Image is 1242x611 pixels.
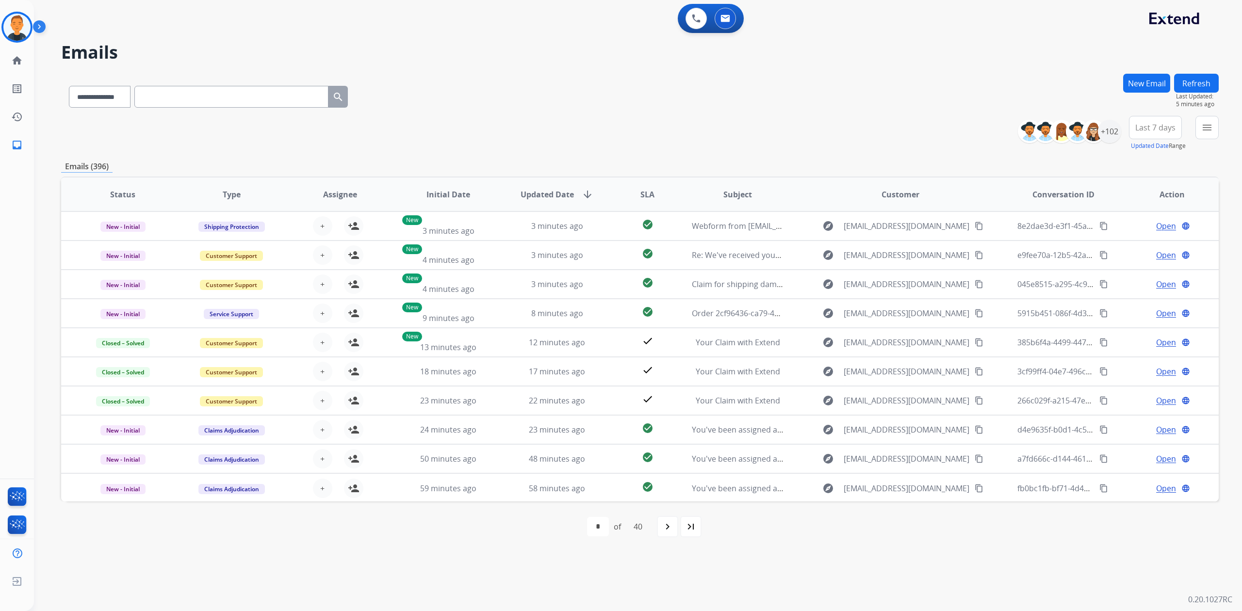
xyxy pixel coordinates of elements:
[822,249,834,261] mat-icon: explore
[420,366,476,377] span: 18 minutes ago
[975,309,983,318] mat-icon: content_copy
[1099,251,1108,259] mat-icon: content_copy
[529,337,585,348] span: 12 minutes ago
[402,332,422,341] p: New
[1017,279,1162,289] span: 045e8515-a295-4c9c-926d-95c226dfcfd4
[1131,142,1169,150] button: Updated Date
[1156,424,1176,435] span: Open
[11,55,23,66] mat-icon: home
[1032,189,1095,200] span: Conversation ID
[348,278,360,290] mat-icon: person_add
[822,482,834,494] mat-icon: explore
[348,424,360,435] mat-icon: person_add
[200,367,263,377] span: Customer Support
[100,222,146,232] span: New - Initial
[692,483,1000,494] span: You've been assigned a new service order: 2199aa25-db88-4582-8918-65aeb57aba99
[882,189,919,200] span: Customer
[420,342,476,353] span: 13 minutes ago
[975,367,983,376] mat-icon: content_copy
[975,338,983,347] mat-icon: content_copy
[198,484,265,494] span: Claims Adjudication
[313,245,332,265] button: +
[521,189,574,200] span: Updated Date
[975,280,983,289] mat-icon: content_copy
[975,454,983,463] mat-icon: content_copy
[1017,424,1160,435] span: d4e9635f-b0d1-4c52-bf9b-fc41ced84a1f
[313,449,332,468] button: +
[1099,396,1108,405] mat-icon: content_copy
[844,307,969,319] span: [EMAIL_ADDRESS][DOMAIN_NAME]
[11,139,23,151] mat-icon: inbox
[320,220,325,232] span: +
[1017,308,1167,319] span: 5915b451-086f-4d37-b897-04ae791492b1
[402,244,422,254] p: New
[1176,100,1219,108] span: 5 minutes ago
[1098,120,1121,143] div: +102
[1156,307,1176,319] span: Open
[1181,396,1190,405] mat-icon: language
[200,396,263,406] span: Customer Support
[1156,249,1176,261] span: Open
[692,221,912,231] span: Webform from [EMAIL_ADDRESS][DOMAIN_NAME] on [DATE]
[200,280,263,290] span: Customer Support
[348,482,360,494] mat-icon: person_add
[614,521,621,532] div: of
[975,251,983,259] mat-icon: content_copy
[1099,367,1108,376] mat-icon: content_copy
[1135,126,1176,129] span: Last 7 days
[1181,280,1190,289] mat-icon: language
[1181,425,1190,434] mat-icon: language
[402,303,422,312] p: New
[1181,309,1190,318] mat-icon: language
[1156,395,1176,406] span: Open
[1174,74,1219,93] button: Refresh
[822,453,834,465] mat-icon: explore
[1156,220,1176,232] span: Open
[402,273,422,283] p: New
[100,484,146,494] span: New - Initial
[975,222,983,230] mat-icon: content_copy
[313,391,332,410] button: +
[1099,454,1108,463] mat-icon: content_copy
[423,313,474,323] span: 9 minutes ago
[402,215,422,225] p: New
[420,395,476,406] span: 23 minutes ago
[822,337,834,348] mat-icon: explore
[529,366,585,377] span: 17 minutes ago
[844,366,969,377] span: [EMAIL_ADDRESS][DOMAIN_NAME]
[1099,425,1108,434] mat-icon: content_copy
[426,189,470,200] span: Initial Date
[313,362,332,381] button: +
[198,454,265,465] span: Claims Adjudication
[320,366,325,377] span: +
[844,482,969,494] span: [EMAIL_ADDRESS][DOMAIN_NAME]
[1017,395,1164,406] span: 266c029f-a215-47e6-94c0-6e26d8857796
[1181,222,1190,230] mat-icon: language
[348,249,360,261] mat-icon: person_add
[844,337,969,348] span: [EMAIL_ADDRESS][DOMAIN_NAME]
[975,484,983,493] mat-icon: content_copy
[529,424,585,435] span: 23 minutes ago
[423,255,474,265] span: 4 minutes ago
[100,280,146,290] span: New - Initial
[822,395,834,406] mat-icon: explore
[626,517,650,536] div: 40
[642,335,654,347] mat-icon: check
[844,453,969,465] span: [EMAIL_ADDRESS][DOMAIN_NAME]
[531,250,583,260] span: 3 minutes ago
[313,216,332,236] button: +
[200,251,263,261] span: Customer Support
[348,337,360,348] mat-icon: person_add
[685,521,697,532] mat-icon: last_page
[320,482,325,494] span: +
[642,306,654,318] mat-icon: check_circle
[420,483,476,494] span: 59 minutes ago
[1017,366,1163,377] span: 3cf99ff4-04e7-496c-bdb5-d0784ebbe06c
[662,521,673,532] mat-icon: navigate_next
[531,279,583,289] span: 3 minutes ago
[1110,177,1219,211] th: Action
[692,279,790,289] span: Claim for shipping damage
[348,307,360,319] mat-icon: person_add
[642,219,654,230] mat-icon: check_circle
[1017,221,1160,231] span: 8e2dae3d-e3f1-45a2-81d8-963cfcfef6de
